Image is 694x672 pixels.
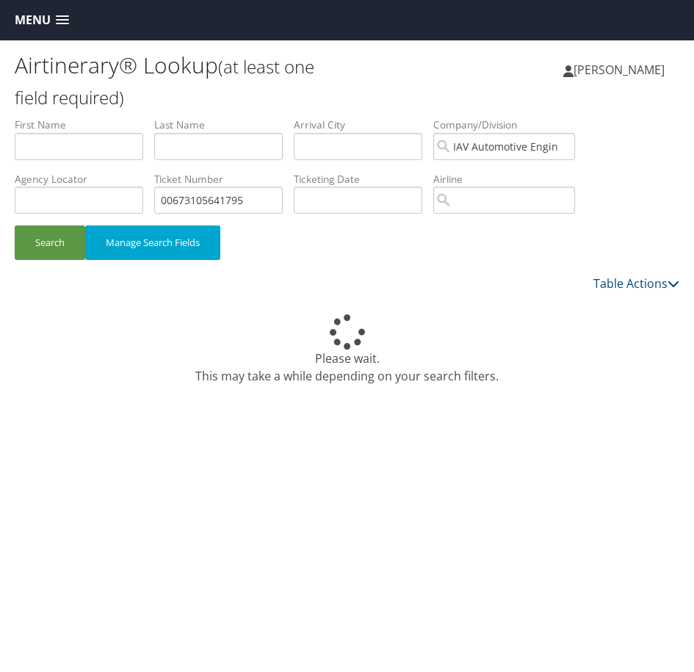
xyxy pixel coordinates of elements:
[294,118,433,132] label: Arrival City
[433,118,586,132] label: Company/Division
[85,225,220,260] button: Manage Search Fields
[15,13,51,27] span: Menu
[154,172,294,187] label: Ticket Number
[563,48,679,92] a: [PERSON_NAME]
[433,172,586,187] label: Airline
[15,50,347,112] h1: Airtinerary® Lookup
[15,172,154,187] label: Agency Locator
[15,225,85,260] button: Search
[154,118,294,132] label: Last Name
[15,118,154,132] label: First Name
[294,172,433,187] label: Ticketing Date
[15,314,679,385] div: Please wait. This may take a while depending on your search filters.
[7,8,76,32] a: Menu
[574,62,665,78] span: [PERSON_NAME]
[593,275,679,292] a: Table Actions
